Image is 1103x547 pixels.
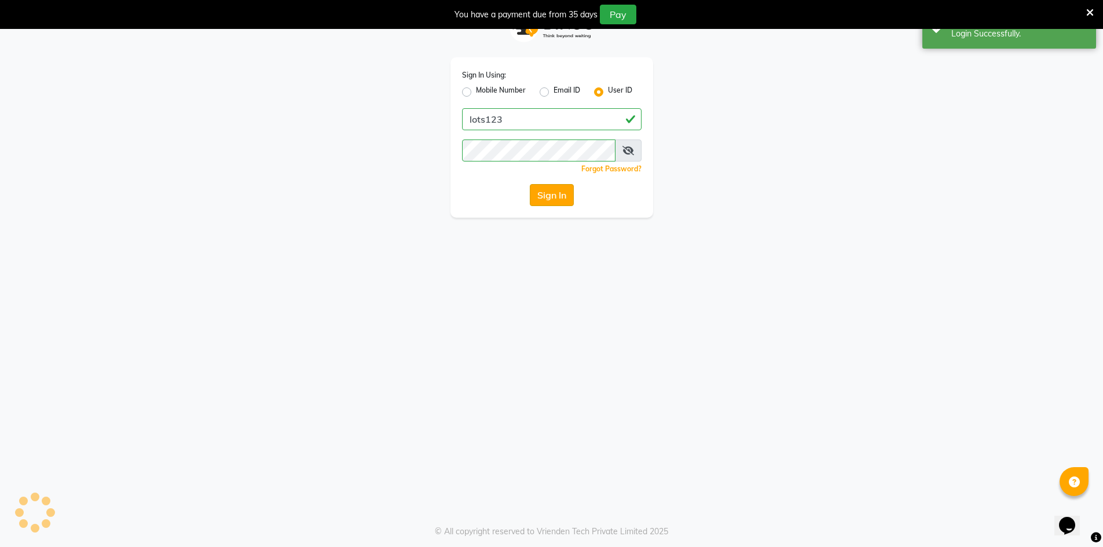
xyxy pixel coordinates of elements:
[581,164,642,173] a: Forgot Password?
[951,28,1087,40] div: Login Successfully.
[455,9,598,21] div: You have a payment due from 35 days
[462,108,642,130] input: Username
[476,85,526,99] label: Mobile Number
[462,70,506,80] label: Sign In Using:
[1054,501,1091,535] iframe: chat widget
[554,85,580,99] label: Email ID
[530,184,574,206] button: Sign In
[600,5,636,24] button: Pay
[608,85,632,99] label: User ID
[462,139,615,161] input: Username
